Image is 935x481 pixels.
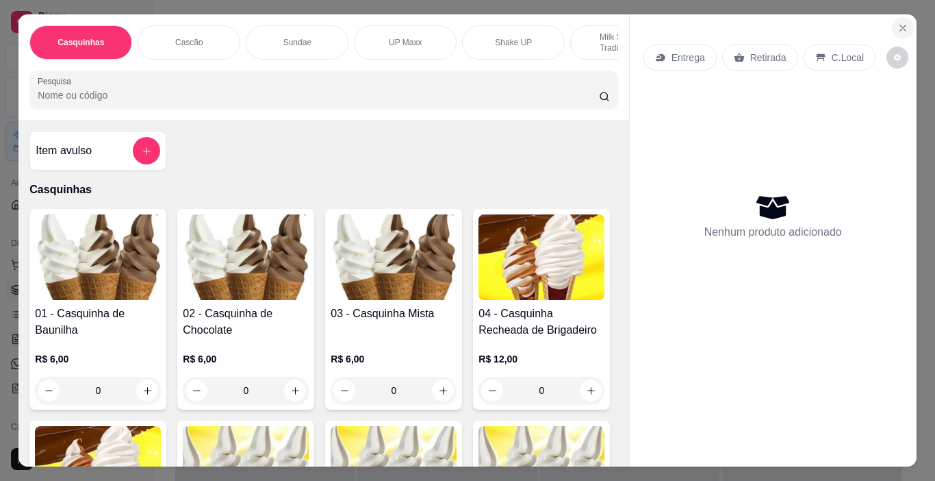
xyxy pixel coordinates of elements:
[478,352,604,366] p: R$ 12,00
[389,37,422,48] p: UP Maxx
[38,75,76,87] label: Pesquisa
[331,214,457,300] img: product-image
[57,37,104,48] p: Casquinhas
[671,51,705,64] p: Entrega
[35,352,161,366] p: R$ 6,00
[495,37,532,48] p: Shake UP
[580,380,602,402] button: increase-product-quantity
[38,380,60,402] button: decrease-product-quantity
[331,352,457,366] p: R$ 6,00
[333,380,355,402] button: decrease-product-quantity
[582,32,661,53] p: Milk Shakes Tradicionais
[886,47,908,69] button: decrease-product-quantity
[892,17,914,39] button: Close
[331,306,457,322] h4: 03 - Casquinha Mista
[133,137,160,164] button: add-separate-item
[136,380,158,402] button: increase-product-quantity
[283,37,311,48] p: Sundae
[478,306,604,338] h4: 04 - Casquinha Recheada de Brigadeiro
[29,182,617,198] p: Casquinhas
[35,306,161,338] h4: 01 - Casquinha de Baunilha
[35,214,161,300] img: product-image
[183,352,309,366] p: R$ 6,00
[704,224,842,241] p: Nenhum produto adicionado
[38,88,599,102] input: Pesquisa
[478,214,604,300] img: product-image
[832,51,864,64] p: C.Local
[175,37,203,48] p: Cascão
[36,143,92,159] h4: Item avulso
[183,214,309,300] img: product-image
[284,380,306,402] button: increase-product-quantity
[750,51,786,64] p: Retirada
[481,380,503,402] button: decrease-product-quantity
[183,306,309,338] h4: 02 - Casquinha de Chocolate
[432,380,454,402] button: increase-product-quantity
[185,380,207,402] button: decrease-product-quantity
